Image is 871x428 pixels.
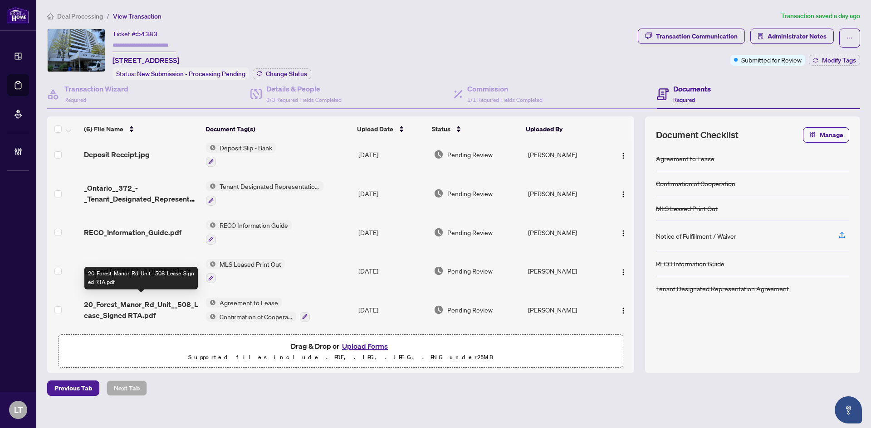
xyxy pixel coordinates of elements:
img: Document Status [434,188,444,198]
button: Manage [803,127,849,143]
button: Open asap [835,396,862,423]
button: Logo [616,225,631,240]
span: 1/1 Required Fields Completed [467,96,543,103]
th: Document Tag(s) [202,116,354,142]
img: Logo [620,307,627,314]
span: Manage [820,128,843,142]
img: Logo [620,191,627,198]
button: Status IconTenant Designated Representation Agreement [206,181,323,206]
span: RECO_Information_Guide.pdf [84,227,181,238]
span: Upload Date [357,124,393,134]
th: Status [428,116,522,142]
img: Document Status [434,266,444,276]
button: Next Tab [107,380,147,396]
span: Confirmation of Cooperation [216,312,296,322]
span: 3/3 Required Fields Completed [266,96,342,103]
div: Ticket #: [113,29,157,39]
article: Transaction saved a day ago [781,11,860,21]
button: Modify Tags [809,55,860,66]
span: Tenant Designated Representation Agreement [216,181,323,191]
div: Agreement to Lease [656,154,714,164]
img: Logo [620,230,627,237]
td: [DATE] [355,213,430,252]
th: (6) File Name [80,116,202,142]
td: [PERSON_NAME] [524,174,607,213]
span: Document Checklist [656,129,739,141]
span: 54383 [137,30,157,38]
span: Pending Review [447,266,493,276]
span: Pending Review [447,227,493,237]
div: Status: [113,67,249,80]
img: Logo [620,152,627,159]
button: Status IconDeposit Slip - Bank [206,143,276,167]
th: Upload Date [353,116,428,142]
span: Previous Tab [54,381,92,395]
span: _Ontario__372_-_Tenant_Designated_Representation_Agreement_-_Authority_for_Lease_or_Purchase.pdf [84,183,199,204]
span: Deposit Receipt.jpg [84,149,150,160]
td: [PERSON_NAME] [524,252,607,291]
span: Required [673,96,695,103]
button: Administrator Notes [750,29,834,44]
img: Status Icon [206,220,216,230]
span: Required [64,96,86,103]
button: Logo [616,303,631,317]
h4: Documents [673,83,711,94]
td: [PERSON_NAME] [524,213,607,252]
span: LT [14,404,23,416]
span: Drag & Drop orUpload FormsSupported files include .PDF, .JPG, .JPEG, .PNG under25MB [59,335,623,368]
span: Drag & Drop or [291,340,391,352]
span: Pending Review [447,188,493,198]
span: Modify Tags [822,57,856,63]
h4: Commission [467,83,543,94]
span: ellipsis [847,35,853,41]
span: Pending Review [447,149,493,159]
img: Status Icon [206,298,216,308]
button: Upload Forms [339,340,391,352]
span: MLS Leased Print Out [216,259,285,269]
span: Deal Processing [57,12,103,20]
p: Supported files include .PDF, .JPG, .JPEG, .PNG under 25 MB [64,352,617,363]
img: IMG-C12307646_1.jpg [48,29,105,72]
img: Status Icon [206,143,216,153]
div: Notice of Fulfillment / Waiver [656,231,736,241]
span: Status [432,124,450,134]
span: Deposit Slip - Bank [216,143,276,153]
img: logo [7,7,29,24]
span: Administrator Notes [768,29,827,43]
span: home [47,13,54,19]
img: Document Status [434,305,444,315]
td: [DATE] [355,135,430,174]
span: Change Status [266,71,307,77]
span: RECO Information Guide [216,220,292,230]
img: Status Icon [206,312,216,322]
span: New Submission - Processing Pending [137,70,245,78]
div: RECO Information Guide [656,259,724,269]
td: [DATE] [355,290,430,329]
td: [DATE] [355,252,430,291]
button: Logo [616,186,631,201]
h4: Details & People [266,83,342,94]
div: Confirmation of Cooperation [656,178,735,188]
td: [PERSON_NAME] [524,290,607,329]
span: (6) File Name [84,124,123,134]
h4: Transaction Wizard [64,83,128,94]
button: Previous Tab [47,380,99,396]
img: Logo [620,269,627,276]
div: MLS Leased Print Out [656,203,718,213]
td: [DATE] [355,174,430,213]
button: Status IconAgreement to LeaseStatus IconConfirmation of Cooperation [206,298,310,322]
span: solution [758,33,764,39]
span: Agreement to Lease [216,298,282,308]
img: Status Icon [206,259,216,269]
div: 20_Forest_Manor_Rd_Unit__508_Lease_Signed RTA.pdf [84,267,198,289]
button: Status IconRECO Information Guide [206,220,292,245]
span: 20_Forest_Manor_Rd_Unit__508_Lease_Signed RTA.pdf [84,299,199,321]
img: Document Status [434,227,444,237]
span: Leased [STREET_ADDRESS]pdf [84,265,191,276]
th: Uploaded By [522,116,605,142]
li: / [107,11,109,21]
button: Status IconMLS Leased Print Out [206,259,285,284]
button: Transaction Communication [638,29,745,44]
span: View Transaction [113,12,161,20]
img: Document Status [434,149,444,159]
